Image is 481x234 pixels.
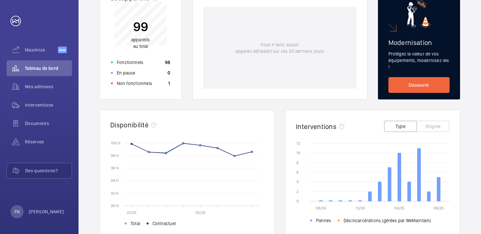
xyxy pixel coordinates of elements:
text: 0 [296,199,299,203]
p: Protégez la valeur de vos équipements, modernisez-les ! [388,51,450,70]
span: Total [131,220,140,227]
p: En pause [117,70,135,76]
p: Fonctionnels [117,59,143,66]
p: 98 [165,59,170,66]
span: Pannes [316,217,331,224]
text: 12 [296,141,300,146]
text: 10 [296,151,300,155]
span: Désincarcérations (gérées par WeMaintain) [344,217,431,224]
h2: Interventions [296,122,336,131]
a: Découvrir [388,77,450,93]
span: Interventions [25,102,72,108]
text: 04/25 [394,206,404,210]
span: Documents [25,120,72,127]
text: 08/24 [316,206,326,210]
span: Mes adresses [25,83,72,90]
text: 90 % [111,203,119,208]
p: FN [14,208,20,215]
text: 96 % [111,166,119,170]
span: Des questions? [25,167,72,174]
text: 100 % [111,140,121,145]
span: Tableau de bord [25,65,72,72]
text: 05/25 [195,210,205,215]
text: 92 % [111,191,119,195]
text: 01/25 [127,210,136,215]
span: Beta [58,47,67,53]
span: Réserves [25,138,72,145]
h2: Disponibilité [110,121,149,129]
p: [PERSON_NAME] [29,208,64,215]
text: 98 % [111,153,119,158]
span: Contractuel [152,220,176,227]
text: 6 [296,170,299,175]
button: Type [384,121,417,132]
text: 4 [296,180,299,184]
span: appareils [131,37,150,42]
p: Vous n'avez aucun appareil défaillant sur ces 30 derniers jours [235,41,324,54]
text: 12/24 [356,206,365,210]
text: 2 [296,189,298,194]
h2: Modernisation [388,38,450,47]
text: 08/25 [434,206,444,210]
text: 8 [296,160,299,165]
p: 99 [131,18,150,35]
p: 0 [168,70,170,76]
p: au total [131,36,150,50]
text: 94 % [111,178,119,183]
button: Origine [417,121,449,132]
p: Non fonctionnels [117,80,152,87]
p: 1 [168,80,170,87]
span: Maximize [25,47,58,53]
